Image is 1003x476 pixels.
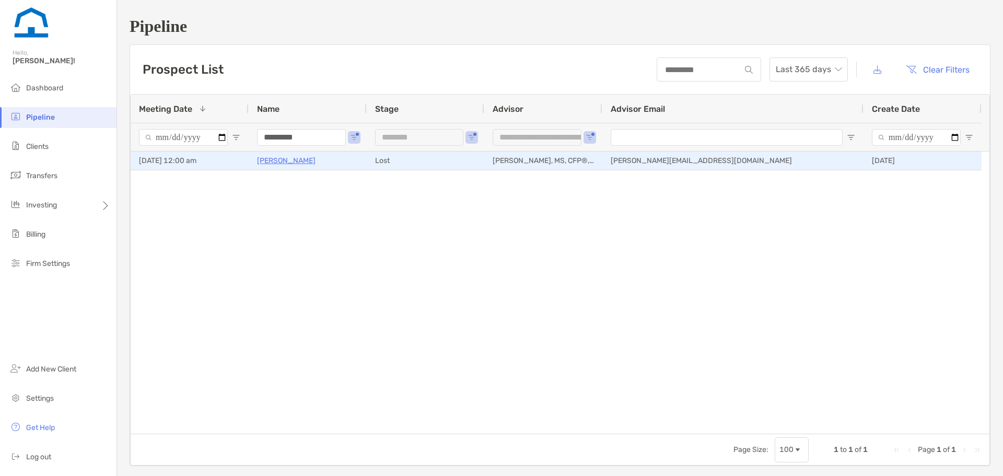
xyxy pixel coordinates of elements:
span: Page [918,445,935,454]
div: Page Size: [733,445,768,454]
a: [PERSON_NAME] [257,154,316,167]
input: Advisor Email Filter Input [611,129,843,146]
button: Clear Filters [898,58,977,81]
input: Create Date Filter Input [872,129,961,146]
img: firm-settings icon [9,257,22,269]
div: Last Page [973,446,981,454]
img: investing icon [9,198,22,211]
img: Zoe Logo [13,4,50,42]
span: Firm Settings [26,259,70,268]
img: add_new_client icon [9,362,22,375]
div: Previous Page [905,446,914,454]
button: Open Filter Menu [965,133,973,142]
img: input icon [745,66,753,74]
img: pipeline icon [9,110,22,123]
span: Last 365 days [776,58,842,81]
span: Log out [26,452,51,461]
span: Settings [26,394,54,403]
span: 1 [937,445,941,454]
span: Stage [375,104,399,114]
span: Investing [26,201,57,210]
div: Next Page [960,446,969,454]
img: settings icon [9,391,22,404]
img: dashboard icon [9,81,22,94]
button: Open Filter Menu [468,133,476,142]
input: Meeting Date Filter Input [139,129,228,146]
div: [PERSON_NAME], MS, CFP®, CFA®, AFC® [484,152,602,170]
div: 100 [779,445,794,454]
span: Billing [26,230,45,239]
span: Create Date [872,104,920,114]
span: Dashboard [26,84,63,92]
span: to [840,445,847,454]
span: of [943,445,950,454]
img: logout icon [9,450,22,462]
h3: Prospect List [143,62,224,77]
button: Open Filter Menu [350,133,358,142]
h1: Pipeline [130,17,990,36]
span: 1 [863,445,868,454]
span: of [855,445,861,454]
span: Get Help [26,423,55,432]
span: Advisor Email [611,104,665,114]
button: Open Filter Menu [586,133,594,142]
span: Transfers [26,171,57,180]
button: Open Filter Menu [232,133,240,142]
span: Name [257,104,279,114]
span: 1 [848,445,853,454]
button: Open Filter Menu [847,133,855,142]
img: clients icon [9,140,22,152]
span: 1 [834,445,838,454]
span: 1 [951,445,956,454]
div: [PERSON_NAME][EMAIL_ADDRESS][DOMAIN_NAME] [602,152,864,170]
img: billing icon [9,227,22,240]
span: Add New Client [26,365,76,374]
div: [DATE] 12:00 am [131,152,249,170]
span: Meeting Date [139,104,192,114]
img: get-help icon [9,421,22,433]
div: First Page [893,446,901,454]
span: [PERSON_NAME]! [13,56,110,65]
div: Page Size [775,437,809,462]
span: Pipeline [26,113,55,122]
input: Name Filter Input [257,129,346,146]
img: transfers icon [9,169,22,181]
span: Advisor [493,104,523,114]
div: Lost [367,152,484,170]
span: Clients [26,142,49,151]
div: [DATE] [864,152,982,170]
